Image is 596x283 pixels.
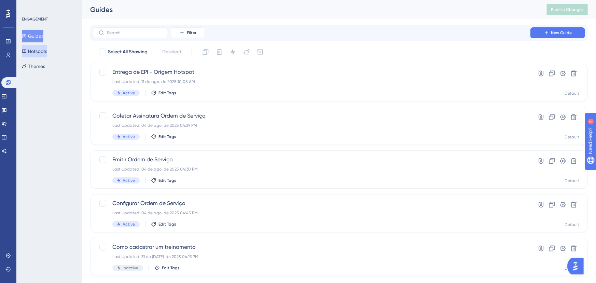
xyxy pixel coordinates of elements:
button: Themes [22,60,45,72]
div: Default [565,178,579,184]
div: Default [565,222,579,227]
div: Last Updated: 11 de ago. de 2025 10:08 AM [112,79,511,84]
span: Filter [187,30,196,36]
span: Edit Tags [158,178,176,183]
span: Active [123,90,135,96]
span: Como cadastrar um treinamento [112,243,511,251]
span: Active [123,178,135,183]
span: New Guide [551,30,572,36]
div: ENGAGEMENT [22,16,48,22]
button: Edit Tags [151,134,176,139]
button: Guides [22,30,43,42]
button: Edit Tags [151,90,176,96]
iframe: UserGuiding AI Assistant Launcher [567,256,588,277]
div: Last Updated: 04 de ago. de 2025 04:45 PM [112,210,511,216]
span: Inactive [123,265,138,271]
div: Default [565,266,579,271]
div: Last Updated: 04 de ago. de 2025 04:30 PM [112,166,511,172]
span: Active [123,134,135,139]
button: New Guide [530,27,585,38]
div: Last Updated: 04 de ago. de 2025 04:29 PM [112,123,511,128]
span: Publish Changes [551,7,584,12]
span: Need Help? [16,2,43,10]
button: Filter [171,27,205,38]
button: Edit Tags [154,265,180,271]
input: Search [107,30,162,35]
span: Active [123,221,135,227]
div: Last Updated: 31 de [DATE]. de 2025 04:13 PM [112,254,511,259]
span: Coletar Assinatura Ordem de Serviço [112,112,511,120]
div: Guides [90,5,530,14]
span: Edit Tags [162,265,180,271]
span: Select All Showing [108,48,148,56]
span: Configurar Ordem de Serviço [112,199,511,207]
button: Publish Changes [547,4,588,15]
div: Default [565,91,579,96]
div: Default [565,134,579,140]
button: Hotspots [22,45,47,57]
button: Edit Tags [151,221,176,227]
span: Edit Tags [158,90,176,96]
div: 3 [47,3,49,9]
button: Deselect [156,46,188,58]
span: Edit Tags [158,221,176,227]
button: Edit Tags [151,178,176,183]
span: Deselect [162,48,181,56]
span: Edit Tags [158,134,176,139]
span: Emitir Ordem de Serviço [112,156,511,164]
span: Entrega de EPI - Origem Hotspot [112,68,511,76]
